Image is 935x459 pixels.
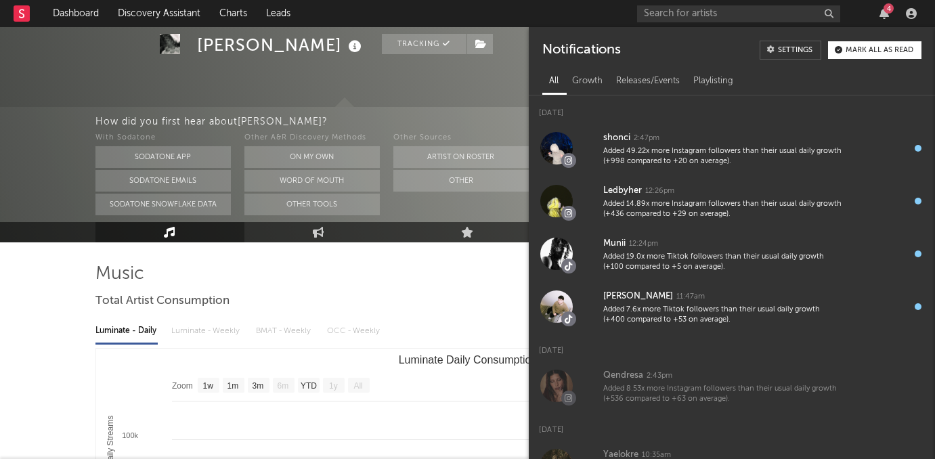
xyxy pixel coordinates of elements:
[645,186,674,196] div: 12:26pm
[529,280,935,333] a: [PERSON_NAME]11:47amAdded 7.6x more Tiktok followers than their usual daily growth (+400 compared...
[603,252,842,273] div: Added 19.0x more Tiktok followers than their usual daily growth (+100 compared to +5 on average).
[603,305,842,326] div: Added 7.6x more Tiktok followers than their usual daily growth (+400 compared to +53 on average).
[879,8,889,19] button: 4
[634,133,659,144] div: 2:47pm
[95,170,231,192] button: Sodatone Emails
[398,354,537,366] text: Luminate Daily Consumption
[244,194,380,215] button: Other Tools
[609,70,687,93] div: Releases/Events
[828,41,921,59] button: Mark all as read
[529,412,935,439] div: [DATE]
[202,381,213,391] text: 1w
[393,146,529,168] button: Artist on Roster
[197,34,365,56] div: [PERSON_NAME]
[629,239,658,249] div: 12:24pm
[227,381,238,391] text: 1m
[647,371,672,381] div: 2:43pm
[529,227,935,280] a: Munii12:24pmAdded 19.0x more Tiktok followers than their usual daily growth (+100 compared to +5 ...
[95,320,158,343] div: Luminate - Daily
[846,47,913,54] div: Mark all as read
[778,47,812,54] div: Settings
[244,146,380,168] button: On My Own
[300,381,316,391] text: YTD
[542,70,565,93] div: All
[277,381,288,391] text: 6m
[122,431,138,439] text: 100k
[637,5,840,22] input: Search for artists
[529,333,935,359] div: [DATE]
[244,130,380,146] div: Other A&R Discovery Methods
[95,130,231,146] div: With Sodatone
[252,381,263,391] text: 3m
[542,41,620,60] div: Notifications
[393,170,529,192] button: Other
[603,183,642,199] div: Ledbyher
[760,41,821,60] a: Settings
[529,175,935,227] a: Ledbyher12:26pmAdded 14.89x more Instagram followers than their usual daily growth (+436 compared...
[329,381,338,391] text: 1y
[95,194,231,215] button: Sodatone Snowflake Data
[393,130,529,146] div: Other Sources
[676,292,705,302] div: 11:47am
[172,381,193,391] text: Zoom
[603,288,673,305] div: [PERSON_NAME]
[565,70,609,93] div: Growth
[529,122,935,175] a: shonci2:47pmAdded 49.22x more Instagram followers than their usual daily growth (+998 compared to...
[529,359,935,412] a: Qendresa2:43pmAdded 8.53x more Instagram followers than their usual daily growth (+536 compared t...
[603,130,630,146] div: shonci
[603,199,842,220] div: Added 14.89x more Instagram followers than their usual daily growth (+436 compared to +29 on aver...
[95,146,231,168] button: Sodatone App
[603,146,842,167] div: Added 49.22x more Instagram followers than their usual daily growth (+998 compared to +20 on aver...
[603,368,643,384] div: Qendresa
[687,70,740,93] div: Playlisting
[95,293,230,309] span: Total Artist Consumption
[529,95,935,122] div: [DATE]
[353,381,362,391] text: All
[603,236,626,252] div: Munii
[603,384,842,405] div: Added 8.53x more Instagram followers than their usual daily growth (+536 compared to +63 on avera...
[382,34,466,54] button: Tracking
[244,170,380,192] button: Word Of Mouth
[884,3,894,14] div: 4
